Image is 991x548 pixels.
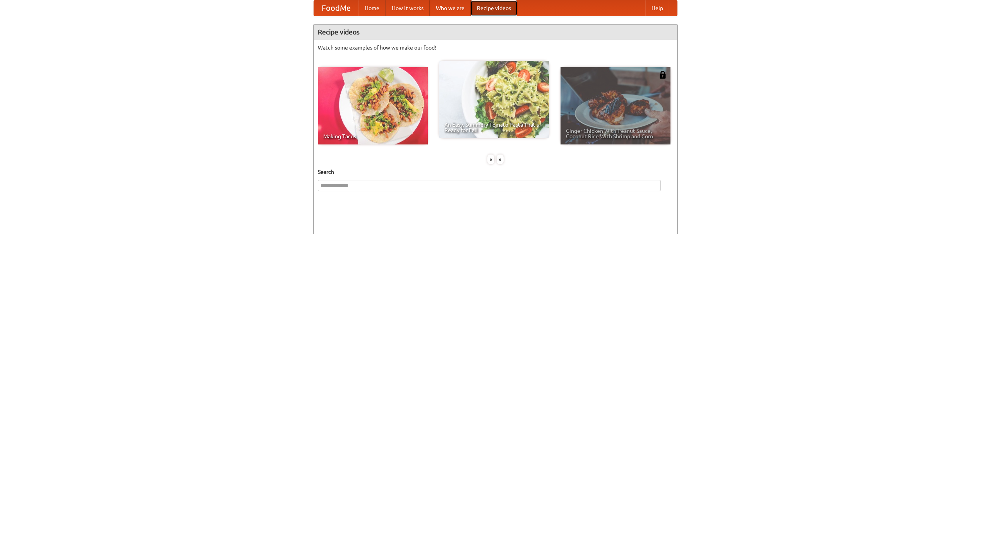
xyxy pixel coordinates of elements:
a: Help [645,0,669,16]
a: Recipe videos [471,0,517,16]
a: Making Tacos [318,67,428,144]
div: » [497,155,504,164]
a: An Easy, Summery Tomato Pasta That's Ready for Fall [439,61,549,138]
span: An Easy, Summery Tomato Pasta That's Ready for Fall [444,122,544,133]
a: How it works [386,0,430,16]
div: « [487,155,494,164]
p: Watch some examples of how we make our food! [318,44,673,52]
a: Who we are [430,0,471,16]
h4: Recipe videos [314,24,677,40]
a: Home [358,0,386,16]
h5: Search [318,168,673,176]
span: Making Tacos [323,134,422,139]
img: 483408.png [659,71,667,79]
a: FoodMe [314,0,358,16]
